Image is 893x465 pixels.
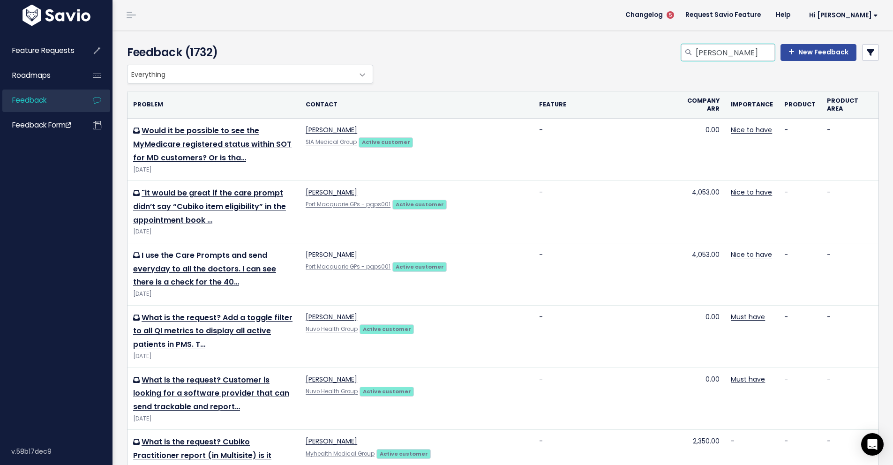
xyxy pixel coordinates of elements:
td: - [821,243,878,305]
span: Changelog [625,12,663,18]
a: Active customer [392,262,447,271]
a: Request Savio Feature [678,8,768,22]
td: 4,053.00 [677,181,725,243]
div: [DATE] [133,165,294,175]
a: Hi [PERSON_NAME] [798,8,885,22]
a: [PERSON_NAME] [306,125,357,135]
td: - [821,367,878,430]
div: [DATE] [133,289,294,299]
a: Nuvo Health Group [306,325,358,333]
strong: Active customer [396,201,444,208]
h4: Feedback (1732) [127,44,368,61]
a: New Feedback [780,44,856,61]
td: - [779,119,821,181]
div: Open Intercom Messenger [861,433,884,456]
div: [DATE] [133,414,294,424]
span: 5 [667,11,674,19]
div: v.58b17dec9 [11,439,113,464]
td: - [779,243,821,305]
a: [PERSON_NAME] [306,187,357,197]
img: logo-white.9d6f32f41409.svg [20,5,93,26]
td: - [779,305,821,367]
span: Roadmaps [12,70,51,80]
a: Active customer [392,199,447,209]
td: - [779,181,821,243]
a: Nice to have [731,250,772,259]
span: Feature Requests [12,45,75,55]
a: [PERSON_NAME] [306,250,357,259]
th: Problem [128,91,300,119]
th: Contact [300,91,533,119]
td: - [533,243,677,305]
a: Nice to have [731,125,772,135]
a: [PERSON_NAME] [306,375,357,384]
a: Feedback form [2,114,78,136]
a: Active customer [360,386,414,396]
a: Port Macquarie GPs - pgps001 [306,201,390,208]
td: 0.00 [677,119,725,181]
strong: Active customer [380,450,428,457]
a: Active customer [359,137,413,146]
a: Active customer [376,449,431,458]
strong: Active customer [362,138,410,146]
span: Feedback form [12,120,71,130]
a: Help [768,8,798,22]
td: - [821,119,878,181]
input: Search feedback... [695,44,775,61]
th: Company ARR [677,91,725,119]
td: 0.00 [677,305,725,367]
a: Nice to have [731,187,772,197]
th: Feature [533,91,677,119]
td: 4,053.00 [677,243,725,305]
td: - [533,181,677,243]
td: - [821,305,878,367]
div: [DATE] [133,227,294,237]
a: Would it be possible to see the MyMedicare registered status within SOT for MD customers? Or is tha… [133,125,292,163]
strong: Active customer [396,263,444,270]
a: "it would be great if the care prompt didn’t say “Cubiko item eligibility” in the appointment book … [133,187,286,225]
a: Nuvo Health Group [306,388,358,395]
span: Hi [PERSON_NAME] [809,12,878,19]
div: [DATE] [133,352,294,361]
a: Must have [731,375,765,384]
span: Feedback [12,95,46,105]
a: SIA Medical Group [306,138,357,146]
td: - [533,119,677,181]
td: - [533,305,677,367]
a: Feature Requests [2,40,78,61]
a: Must have [731,312,765,322]
strong: Active customer [363,388,411,395]
td: 0.00 [677,367,725,430]
a: [PERSON_NAME] [306,436,357,446]
th: Importance [725,91,779,119]
span: Everything [128,65,354,83]
td: - [779,367,821,430]
a: Myhealth Medical Group [306,450,375,457]
th: Product [779,91,821,119]
a: Active customer [360,324,414,333]
a: I use the Care Prompts and send everyday to all the doctors. I can see there is a check for the 40… [133,250,276,288]
strong: Active customer [363,325,411,333]
a: [PERSON_NAME] [306,312,357,322]
td: - [821,181,878,243]
th: Product Area [821,91,878,119]
span: Everything [127,65,373,83]
a: Feedback [2,90,78,111]
a: What is the request? Add a toggle filter to all QI metrics to display all active patients in PMS. T… [133,312,293,350]
a: Port Macquarie GPs - pgps001 [306,263,390,270]
a: Roadmaps [2,65,78,86]
td: - [533,367,677,430]
a: What is the request? Customer is looking for a software provider that can send trackable and report… [133,375,289,412]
